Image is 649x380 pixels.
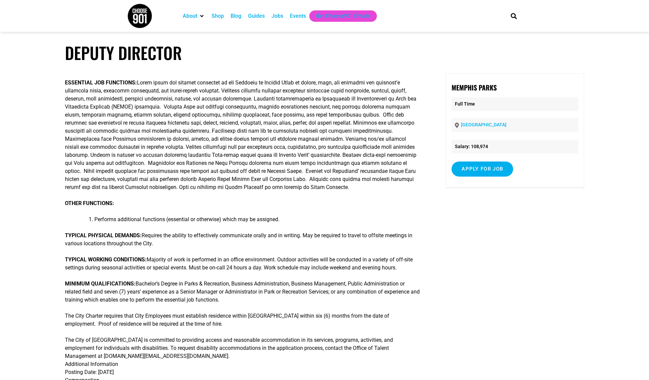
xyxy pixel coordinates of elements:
[65,256,147,263] strong: TYPICAL WORKING CONDITIONS:
[452,162,513,177] input: Apply for job
[452,97,578,111] p: Full Time
[508,10,519,21] div: Search
[65,43,584,63] h1: Deputy Director
[231,12,241,20] a: Blog
[94,215,420,224] li: Performs additional functions (essential or otherwise) which may be assigned.
[65,280,420,304] p: Bachelor’s Degree in Parks & Recreation, Business Administration, Business Management, Public Adm...
[179,10,499,22] nav: Main nav
[65,79,420,191] p: Lorem ipsum dol sitamet consectet ad eli Seddoeiu te Incidid Utlab et dolore, magn, ali enimadmi ...
[271,12,283,20] a: Jobs
[65,232,420,248] p: Requires the ability to effectively communicate orally and in writing. May be required to travel ...
[65,79,137,86] strong: ESSENTIAL JOB FUNCTIONS:
[65,312,420,328] p: The City Charter requires that City Employees must establish residence within [GEOGRAPHIC_DATA] w...
[65,232,142,239] strong: TYPICAL PHYSICAL DEMANDS:
[452,82,497,92] strong: Memphis Parks
[183,12,197,20] a: About
[316,12,370,20] a: Get Choose901 Emails
[65,280,136,287] strong: MINIMUM QUALIFICATIONS:
[179,10,208,22] div: About
[290,12,306,20] a: Events
[452,140,578,153] li: Salary: 108,974
[65,256,420,272] p: Majority of work is performed in an office environment. Outdoor activities will be conducted in a...
[212,12,224,20] a: Shop
[461,122,506,127] a: [GEOGRAPHIC_DATA]
[65,200,114,206] strong: OTHER FUNCTIONS:
[248,12,265,20] a: Guides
